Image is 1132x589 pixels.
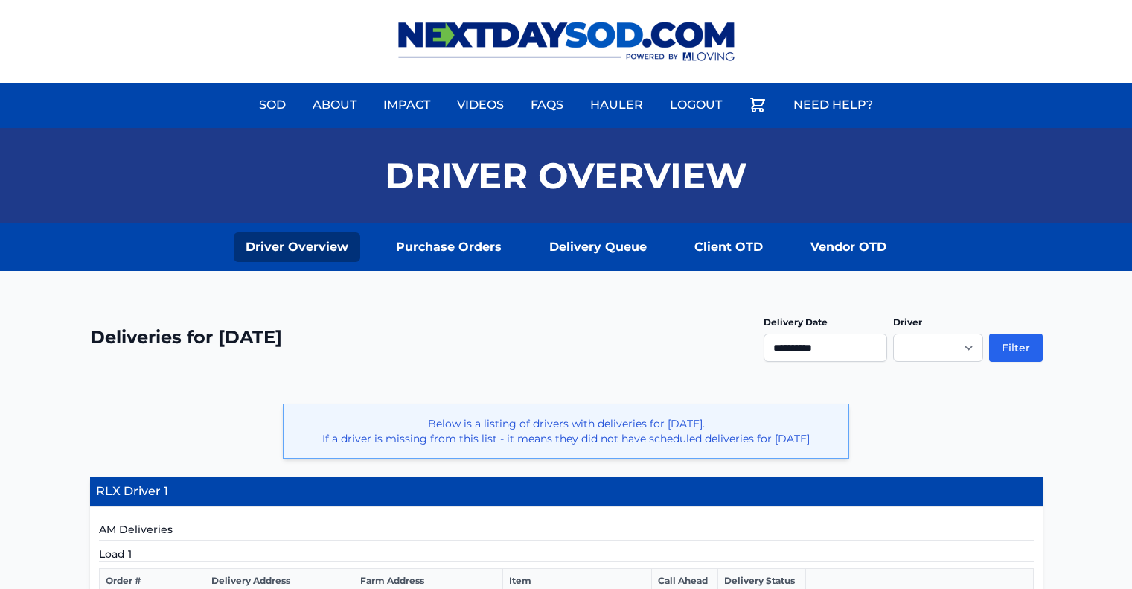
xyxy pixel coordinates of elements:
[90,477,1043,507] h4: RLX Driver 1
[989,334,1043,362] button: Filter
[764,316,828,328] label: Delivery Date
[99,522,1034,541] h5: AM Deliveries
[581,87,652,123] a: Hauler
[893,316,922,328] label: Driver
[448,87,513,123] a: Videos
[661,87,731,123] a: Logout
[374,87,439,123] a: Impact
[295,416,837,446] p: Below is a listing of drivers with deliveries for [DATE]. If a driver is missing from this list -...
[304,87,365,123] a: About
[250,87,295,123] a: Sod
[384,232,514,262] a: Purchase Orders
[99,547,1034,562] h5: Load 1
[522,87,572,123] a: FAQs
[784,87,882,123] a: Need Help?
[682,232,775,262] a: Client OTD
[537,232,659,262] a: Delivery Queue
[90,325,282,349] h2: Deliveries for [DATE]
[799,232,898,262] a: Vendor OTD
[385,158,747,194] h1: Driver Overview
[234,232,360,262] a: Driver Overview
